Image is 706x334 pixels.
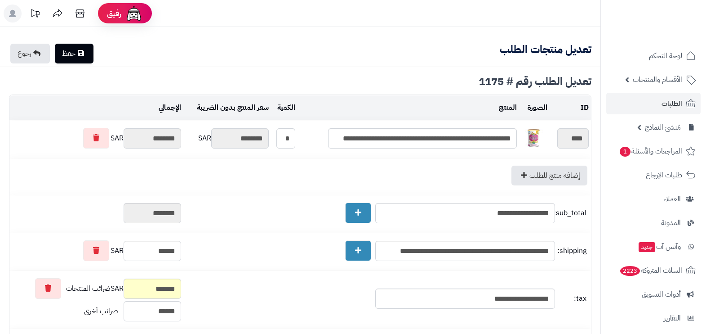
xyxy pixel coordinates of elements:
span: المراجعات والأسئلة [619,145,682,158]
img: ai-face.png [125,5,143,23]
a: العملاء [606,188,701,210]
a: المدونة [606,212,701,234]
a: لوحة التحكم [606,45,701,67]
td: سعر المنتج بدون الضريبة [183,95,271,120]
td: المنتج [297,95,519,120]
a: إضافة منتج للطلب [511,166,587,185]
a: رجوع [10,44,50,63]
b: تعديل منتجات الطلب [500,41,591,58]
a: حفظ [55,44,93,63]
a: تحديثات المنصة [24,5,46,25]
span: 1 [620,147,631,157]
span: رفيق [107,8,121,19]
div: SAR [12,240,181,261]
div: تعديل الطلب رقم # 1175 [9,76,591,87]
a: طلبات الإرجاع [606,164,701,186]
span: أدوات التسويق [642,288,681,301]
span: المدونة [661,217,681,229]
a: الطلبات [606,93,701,114]
span: جديد [639,242,655,252]
img: logo-2.png [645,25,697,44]
span: ضرائب المنتجات [66,284,111,294]
span: لوحة التحكم [649,50,682,62]
img: 1142935dfd0f9387607d3415f7a457ff7e9b-40x40.jpg [525,129,543,147]
a: التقارير [606,307,701,329]
a: السلات المتروكة2223 [606,260,701,281]
a: أدوات التسويق [606,284,701,305]
span: وآتس آب [638,240,681,253]
span: tax: [557,293,586,304]
span: 2223 [620,266,640,276]
span: الطلبات [662,97,682,110]
div: SAR [186,128,269,149]
span: طلبات الإرجاع [646,169,682,181]
span: shipping: [557,246,586,256]
a: وآتس آبجديد [606,236,701,257]
span: sub_total: [557,208,586,218]
span: التقارير [664,312,681,325]
div: SAR [12,128,181,149]
span: الأقسام والمنتجات [633,73,682,86]
td: الكمية [271,95,298,120]
span: العملاء [663,193,681,205]
a: المراجعات والأسئلة1 [606,140,701,162]
div: SAR [12,278,181,299]
td: الصورة [519,95,550,120]
td: الإجمالي [9,95,183,120]
span: ضرائب أخرى [84,306,118,316]
span: مُنشئ النماذج [645,121,681,134]
td: ID [550,95,591,120]
span: السلات المتروكة [619,264,682,277]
